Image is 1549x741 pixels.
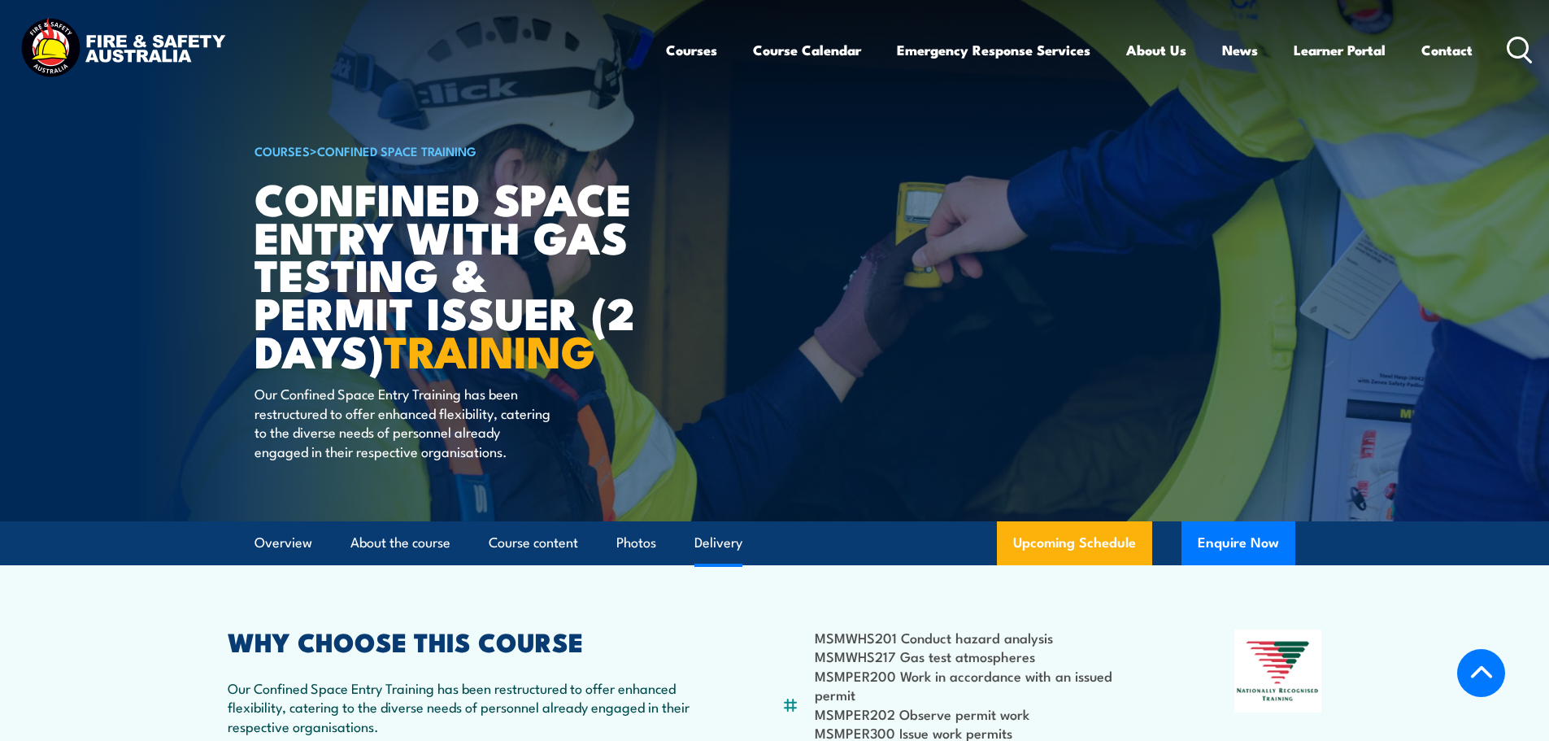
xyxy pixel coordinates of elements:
[255,521,312,564] a: Overview
[753,28,861,72] a: Course Calendar
[997,521,1152,565] a: Upcoming Schedule
[255,142,310,159] a: COURSES
[255,179,656,369] h1: Confined Space Entry with Gas Testing & Permit Issuer (2 days)
[666,28,717,72] a: Courses
[489,521,578,564] a: Course content
[228,678,703,735] p: Our Confined Space Entry Training has been restructured to offer enhanced flexibility, catering t...
[1181,521,1295,565] button: Enquire Now
[897,28,1090,72] a: Emergency Response Services
[815,647,1155,665] li: MSMWHS217 Gas test atmospheres
[317,142,476,159] a: Confined Space Training
[1222,28,1258,72] a: News
[1421,28,1473,72] a: Contact
[694,521,742,564] a: Delivery
[815,628,1155,647] li: MSMWHS201 Conduct hazard analysis
[1294,28,1386,72] a: Learner Portal
[815,704,1155,723] li: MSMPER202 Observe permit work
[384,316,595,383] strong: TRAINING
[616,521,656,564] a: Photos
[255,141,656,160] h6: >
[228,630,703,652] h2: WHY CHOOSE THIS COURSE
[815,666,1155,704] li: MSMPER200 Work in accordance with an issued permit
[1234,630,1322,713] img: Nationally Recognised Training logo.
[255,384,551,460] p: Our Confined Space Entry Training has been restructured to offer enhanced flexibility, catering t...
[350,521,450,564] a: About the course
[1126,28,1186,72] a: About Us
